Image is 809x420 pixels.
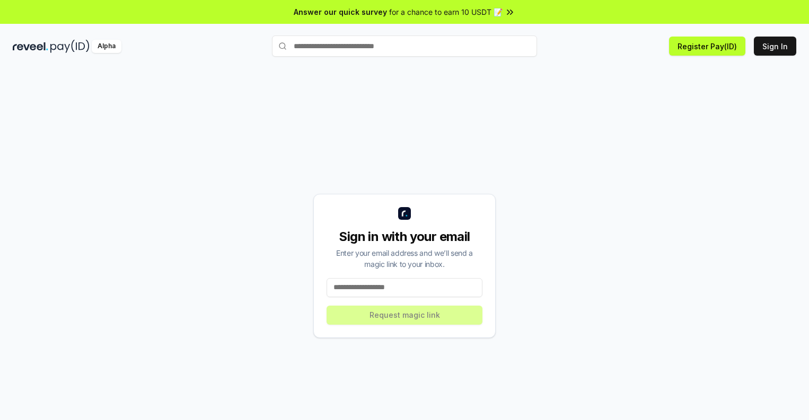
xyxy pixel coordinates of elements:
img: logo_small [398,207,411,220]
button: Register Pay(ID) [669,37,745,56]
div: Alpha [92,40,121,53]
div: Enter your email address and we’ll send a magic link to your inbox. [327,247,482,270]
img: reveel_dark [13,40,48,53]
div: Sign in with your email [327,228,482,245]
img: pay_id [50,40,90,53]
button: Sign In [754,37,796,56]
span: for a chance to earn 10 USDT 📝 [389,6,503,17]
span: Answer our quick survey [294,6,387,17]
